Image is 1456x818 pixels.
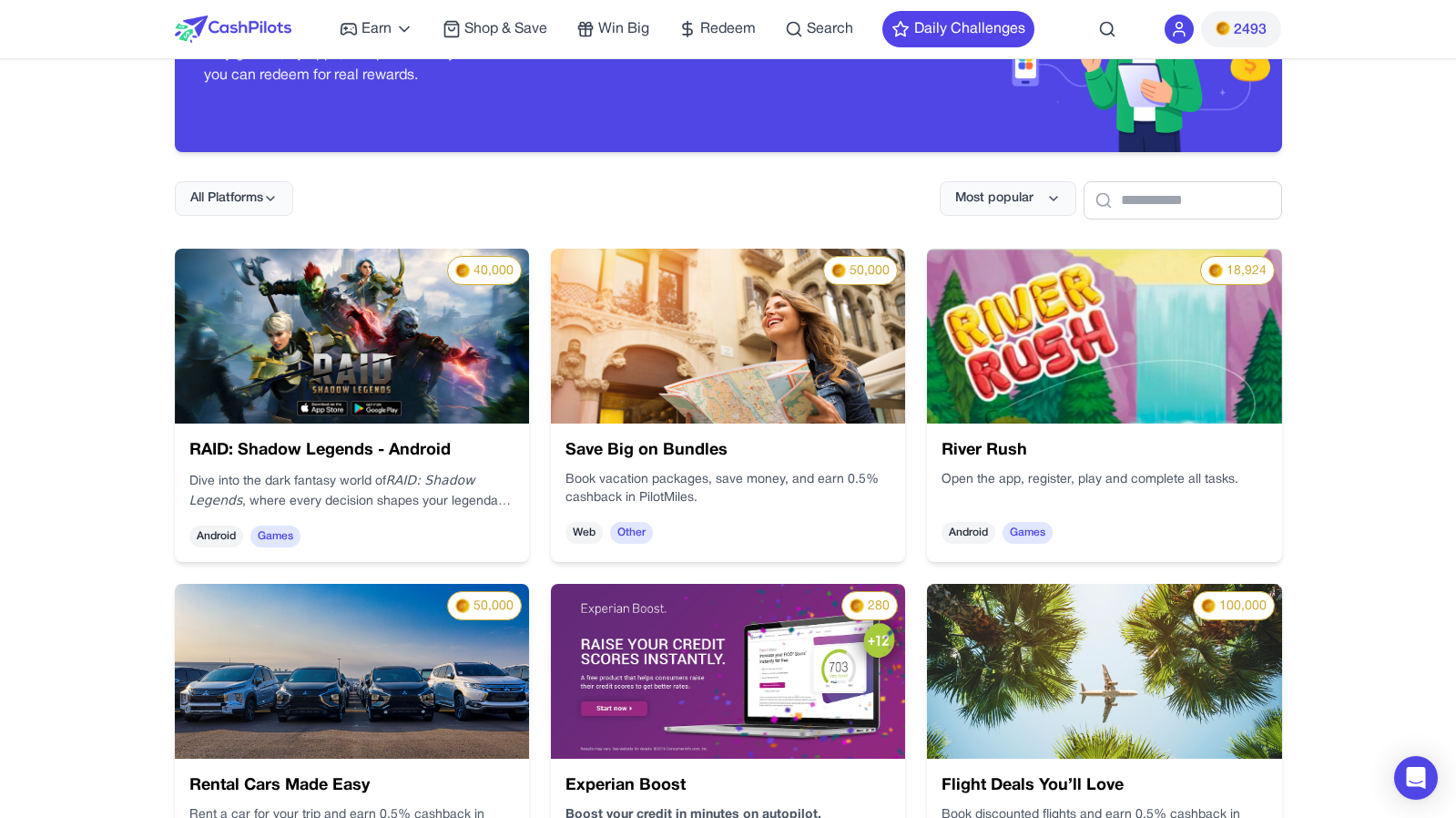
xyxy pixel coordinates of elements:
[250,526,300,547] span: Games
[1208,263,1223,278] img: PMs
[565,773,891,799] h3: Experian Boost
[940,181,1076,216] button: Most popular
[551,249,905,424] img: 9cf9a345-9f12-4220-a22e-5522d5a13454.png
[204,43,699,87] p: Play games, try apps, complete surveys and more — all to earn PilotMiles you can redeem for real ...
[1234,19,1267,41] span: 2493
[189,526,243,547] span: Android
[610,522,653,544] span: Other
[598,18,649,40] span: Win Big
[464,18,547,40] span: Shop & Save
[868,598,890,616] span: 280
[565,522,603,544] span: Web
[678,18,756,40] a: Redeem
[190,189,263,208] span: All Platforms
[807,18,853,40] span: Search
[565,438,891,464] h3: Save Big on Bundles
[882,11,1034,47] button: Daily Challenges
[473,598,514,616] span: 50,000
[455,263,470,278] img: PMs
[785,18,853,40] a: Search
[955,189,1033,208] span: Most popular
[443,18,547,40] a: Shop & Save
[700,18,756,40] span: Redeem
[1216,21,1230,36] img: PMs
[942,438,1267,464] h3: River Rush
[551,584,905,759] img: 795ee3c7-3d98-401e-9893-350867457124.jpeg
[189,473,475,507] em: RAID: Shadow Legends
[942,773,1267,799] h3: Flight Deals You’ll Love
[1003,522,1053,544] span: Games
[175,181,293,216] button: All Platforms
[831,263,846,278] img: PMs
[850,262,890,281] span: 50,000
[175,249,529,424] img: nRLw6yM7nDBu.webp
[175,584,529,759] img: 46a948e1-1099-4da5-887a-e68427f4d198.png
[565,471,891,507] p: Book vacation packages, save money, and earn 0.5% cashback in PilotMiles.
[340,18,413,40] a: Earn
[927,584,1281,759] img: 70540f4e-f303-4cfa-b7aa-abd24360173a.png
[175,15,291,43] img: CashPilots Logo
[942,471,1267,507] div: Open the app, register, play and complete all tasks.
[1201,11,1281,47] button: PMs2493
[189,471,514,511] p: Dive into the dark fantasy world of , where every decision shapes your legendary journey.
[850,598,864,613] img: PMs
[942,522,995,544] span: Android
[927,249,1281,424] img: cd3c5e61-d88c-4c75-8e93-19b3db76cddd.webp
[455,598,470,613] img: PMs
[1394,756,1438,800] div: Open Intercom Messenger
[189,773,514,799] h3: Rental Cars Made Easy
[1201,598,1216,613] img: PMs
[576,18,649,40] a: Win Big
[1219,598,1267,616] span: 100,000
[473,262,514,281] span: 40,000
[361,18,392,40] span: Earn
[1227,262,1267,281] span: 18,924
[189,438,514,464] h3: RAID: Shadow Legends - Android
